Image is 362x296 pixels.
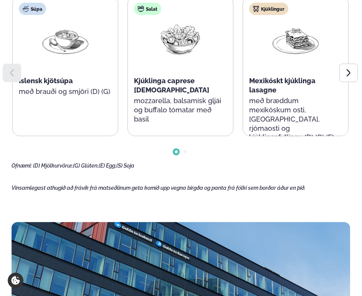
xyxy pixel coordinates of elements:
span: Íslensk kjötsúpa [19,77,73,85]
img: chicken.svg [253,6,259,12]
p: með brauði og smjöri (D) (G) [19,87,112,96]
span: Go to slide 2 [184,150,187,153]
p: mozzarella, balsamísk gljái og buffalo tómatar með basil [134,96,227,124]
span: Mexikóskt kjúklinga lasagne [249,77,316,94]
span: (D) Mjólkurvörur, [33,163,73,169]
img: soup.svg [23,6,29,12]
a: Cookie settings [8,273,23,288]
img: salad.svg [138,6,144,12]
span: (S) Soja [116,163,134,169]
span: (E) Egg, [99,163,116,169]
span: Kjúklinga caprese [DEMOGRAPHIC_DATA] [134,77,209,94]
img: Soup.png [41,21,90,57]
img: Lasagna.png [271,21,320,57]
p: með bræddum mexíkóskum osti, [GEOGRAPHIC_DATA], rjómaosti og kjúklingafyllingu (D) (G) (E) [249,96,342,142]
span: (G) Glúten, [73,163,99,169]
img: Salad.png [156,21,205,57]
div: Kjúklingur [249,3,288,15]
span: Go to slide 1 [175,150,178,153]
span: Ofnæmi: [12,163,32,169]
span: Vinsamlegast athugið að frávik frá matseðlinum geta komið upp vegna birgða og panta frá fólki sem... [12,185,306,191]
div: Salat [134,3,161,15]
div: Súpa [19,3,46,15]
